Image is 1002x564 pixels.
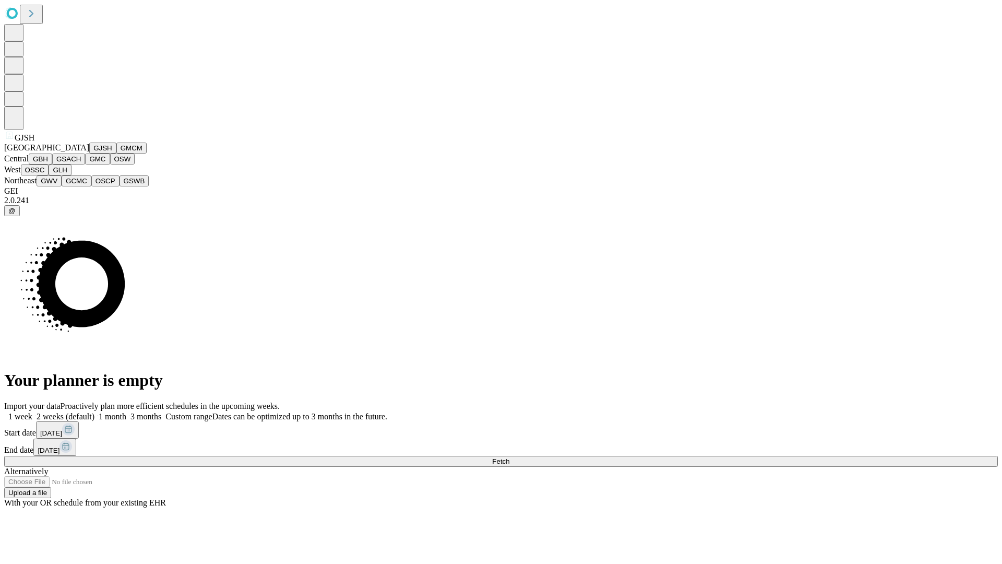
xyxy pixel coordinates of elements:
[29,154,52,164] button: GBH
[4,421,998,439] div: Start date
[4,456,998,467] button: Fetch
[4,154,29,163] span: Central
[36,421,79,439] button: [DATE]
[116,143,147,154] button: GMCM
[4,498,166,507] span: With your OR schedule from your existing EHR
[89,143,116,154] button: GJSH
[4,176,37,185] span: Northeast
[110,154,135,164] button: OSW
[21,164,49,175] button: OSSC
[212,412,387,421] span: Dates can be optimized up to 3 months in the future.
[4,186,998,196] div: GEI
[62,175,91,186] button: GCMC
[4,402,61,410] span: Import your data
[85,154,110,164] button: GMC
[99,412,126,421] span: 1 month
[40,429,62,437] span: [DATE]
[165,412,212,421] span: Custom range
[37,412,94,421] span: 2 weeks (default)
[130,412,161,421] span: 3 months
[4,487,51,498] button: Upload a file
[492,457,509,465] span: Fetch
[4,467,48,476] span: Alternatively
[4,205,20,216] button: @
[49,164,71,175] button: GLH
[37,175,62,186] button: GWV
[4,371,998,390] h1: Your planner is empty
[4,196,998,205] div: 2.0.241
[4,165,21,174] span: West
[38,446,59,454] span: [DATE]
[61,402,280,410] span: Proactively plan more efficient schedules in the upcoming weeks.
[4,143,89,152] span: [GEOGRAPHIC_DATA]
[120,175,149,186] button: GSWB
[33,439,76,456] button: [DATE]
[52,154,85,164] button: GSACH
[8,412,32,421] span: 1 week
[4,439,998,456] div: End date
[91,175,120,186] button: OSCP
[15,133,34,142] span: GJSH
[8,207,16,215] span: @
